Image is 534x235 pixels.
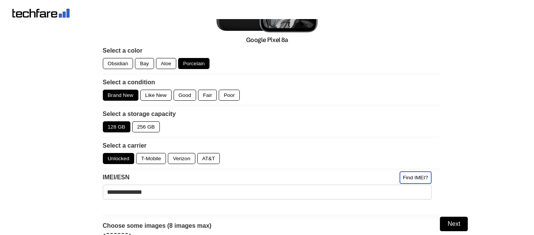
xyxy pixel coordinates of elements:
[140,90,172,101] div: Like New
[103,79,432,86] label: Select a condition
[156,58,176,69] div: Aloe
[103,111,432,117] label: Select a storage capacity
[135,58,154,69] div: Bay
[103,142,432,149] label: Select a carrier
[178,58,210,69] div: Porcelain
[198,90,217,101] div: Fair
[136,153,166,164] div: T-Mobile
[103,36,432,43] p: Google Pixel 8a
[168,153,195,164] div: Verizon
[103,90,138,101] div: Brand New
[103,47,432,54] label: Select a color
[399,171,432,184] a: Find IMEI?
[197,153,220,164] div: AT&T
[103,121,130,132] div: 128 GB
[103,153,135,164] div: Unlocked
[103,222,432,229] label: Choose some images (8 images max)
[103,174,130,181] label: IMEI/ESN
[174,90,196,101] div: Good
[103,58,133,69] div: Obsidian
[132,121,160,132] div: 256 GB
[12,9,70,18] img: techfare logo
[219,90,240,101] div: Poor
